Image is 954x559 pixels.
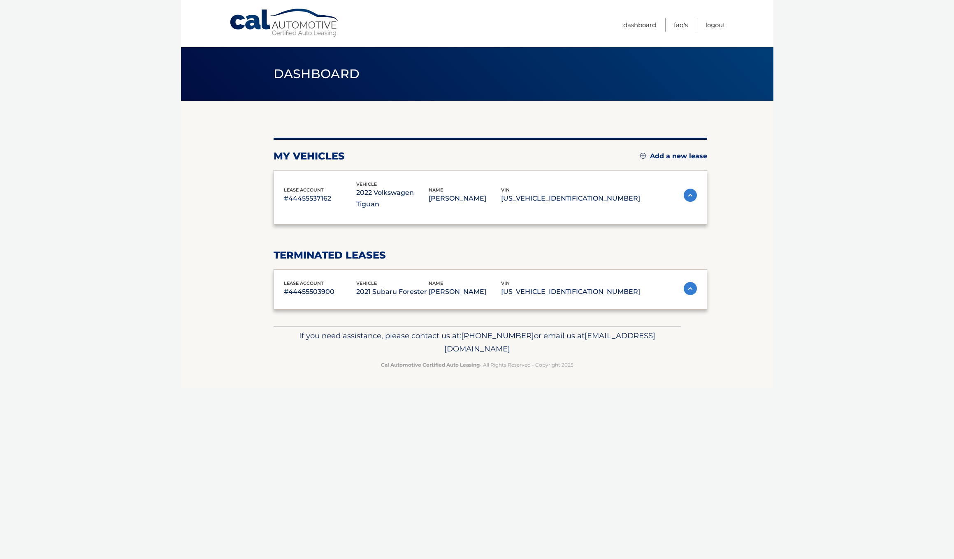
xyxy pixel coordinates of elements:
p: [US_VEHICLE_IDENTIFICATION_NUMBER] [501,286,640,298]
p: If you need assistance, please contact us at: or email us at [279,329,675,356]
span: vin [501,187,510,193]
p: #44455503900 [284,286,356,298]
span: name [429,280,443,286]
a: FAQ's [674,18,688,32]
p: [PERSON_NAME] [429,286,501,298]
p: [US_VEHICLE_IDENTIFICATION_NUMBER] [501,193,640,204]
a: Logout [706,18,725,32]
p: 2021 Subaru Forester [356,286,429,298]
span: vin [501,280,510,286]
span: [PHONE_NUMBER] [461,331,534,340]
span: vehicle [356,280,377,286]
h2: terminated leases [274,249,707,261]
strong: Cal Automotive Certified Auto Leasing [381,362,480,368]
h2: my vehicles [274,150,345,162]
span: name [429,187,443,193]
a: Cal Automotive [229,8,340,37]
img: accordion-active.svg [684,282,697,295]
span: lease account [284,187,324,193]
a: Dashboard [623,18,656,32]
img: add.svg [640,153,646,159]
span: lease account [284,280,324,286]
span: vehicle [356,181,377,187]
p: #44455537162 [284,193,356,204]
img: accordion-active.svg [684,189,697,202]
p: [PERSON_NAME] [429,193,501,204]
span: Dashboard [274,66,360,81]
span: [EMAIL_ADDRESS][DOMAIN_NAME] [444,331,655,353]
a: Add a new lease [640,152,707,160]
p: 2022 Volkswagen Tiguan [356,187,429,210]
p: - All Rights Reserved - Copyright 2025 [279,360,675,369]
